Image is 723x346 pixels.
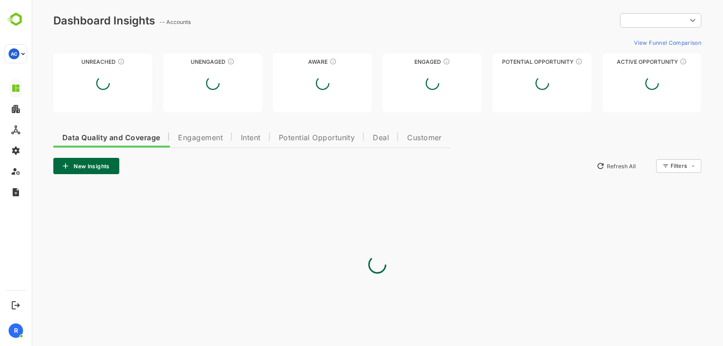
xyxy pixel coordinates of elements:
span: Engagement [146,134,191,142]
button: Refresh All [561,159,608,173]
div: Filters [639,162,655,169]
div: These accounts are warm, further nurturing would qualify them to MQAs [411,58,418,65]
div: Unreached [22,58,121,65]
ag: -- Accounts [128,19,162,25]
img: BambooboxLogoMark.f1c84d78b4c51b1a7b5f700c9845e183.svg [5,11,28,28]
div: Engaged [351,58,450,65]
div: These accounts have open opportunities which might be at any of the Sales Stages [648,58,655,65]
div: Active Opportunity [571,58,670,65]
span: Potential Opportunity [247,134,324,142]
button: Logout [9,299,22,311]
button: New Insights [22,158,88,174]
button: View Funnel Comparison [599,35,670,50]
div: Filters [638,158,670,174]
div: Dashboard Insights [22,14,123,27]
div: R [9,323,23,338]
div: These accounts are MQAs and can be passed on to Inside Sales [544,58,551,65]
span: Customer [376,134,410,142]
span: Intent [209,134,229,142]
div: Aware [241,58,340,65]
div: These accounts have not been engaged with for a defined time period [86,58,93,65]
span: Deal [341,134,357,142]
span: Data Quality and Coverage [31,134,128,142]
div: Unengaged [131,58,230,65]
div: These accounts have just entered the buying cycle and need further nurturing [298,58,305,65]
div: Potential Opportunity [461,58,560,65]
div: AC [9,48,19,59]
div: These accounts have not shown enough engagement and need nurturing [196,58,203,65]
div: ​ [588,12,670,28]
